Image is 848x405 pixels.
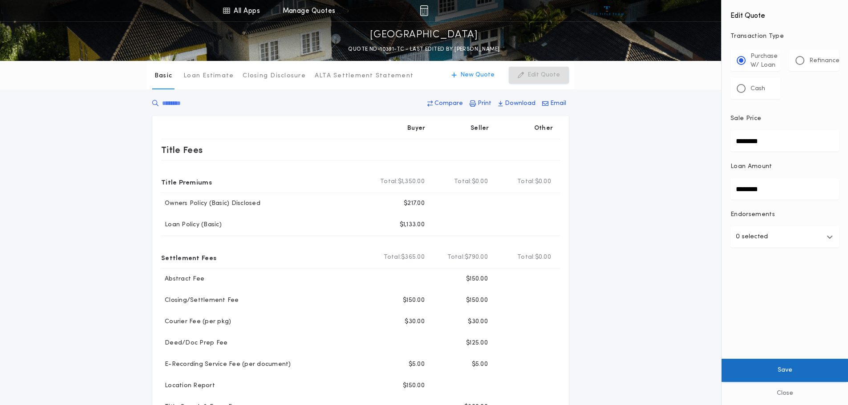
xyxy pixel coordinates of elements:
[161,296,239,305] p: Closing/Settlement Fee
[730,210,839,219] p: Endorsements
[404,199,425,208] p: $217.00
[161,317,231,326] p: Courier Fee (per pkg)
[161,199,260,208] p: Owners Policy (Basic) Disclosed
[550,99,566,108] p: Email
[405,317,425,326] p: $30.00
[467,96,494,112] button: Print
[730,226,839,248] button: 0 selected
[466,275,488,284] p: $150.00
[527,71,560,80] p: Edit Quote
[161,221,222,229] p: Loan Policy (Basic)
[460,71,495,80] p: New Quote
[403,296,425,305] p: $150.00
[398,177,425,186] span: $1,350.00
[505,99,536,108] p: Download
[730,178,839,200] input: Loan Amount
[183,72,234,80] p: Loan Estimate
[161,381,215,390] p: Location Report
[407,124,425,133] p: Buyer
[730,130,839,152] input: Sale Price
[751,84,765,93] p: Cash
[442,67,503,84] button: New Quote
[472,177,488,186] span: $0.00
[420,5,428,16] img: img
[736,232,768,242] p: 0 selected
[348,45,499,54] p: QUOTE ND-10391-TC - LAST EDITED BY [PERSON_NAME]
[517,177,535,186] b: Total:
[384,253,402,262] b: Total:
[380,177,398,186] b: Total:
[243,72,306,80] p: Closing Disclosure
[540,96,569,112] button: Email
[315,72,414,80] p: ALTA Settlement Statement
[590,6,624,15] img: vs-icon
[730,32,839,41] p: Transaction Type
[400,221,425,229] p: $1,133.00
[809,56,840,65] p: Refinance
[730,162,772,171] p: Loan Amount
[401,253,425,262] span: $365.00
[466,296,488,305] p: $150.00
[535,253,551,262] span: $0.00
[730,5,839,21] h4: Edit Quote
[425,96,466,112] button: Compare
[161,339,227,348] p: Deed/Doc Prep Fee
[751,52,778,70] p: Purchase W/ Loan
[161,143,203,157] p: Title Fees
[730,114,761,123] p: Sale Price
[495,96,538,112] button: Download
[517,253,535,262] b: Total:
[471,124,489,133] p: Seller
[161,275,204,284] p: Abstract Fee
[447,253,465,262] b: Total:
[535,177,551,186] span: $0.00
[722,359,848,382] button: Save
[465,253,488,262] span: $790.00
[534,124,553,133] p: Other
[509,67,569,84] button: Edit Quote
[154,72,172,80] p: Basic
[478,99,491,108] p: Print
[472,360,488,369] p: $5.00
[468,317,488,326] p: $30.00
[722,382,848,405] button: Close
[454,177,472,186] b: Total:
[161,175,212,189] p: Title Premiums
[409,360,425,369] p: $5.00
[403,381,425,390] p: $150.00
[161,250,216,265] p: Settlement Fees
[434,99,463,108] p: Compare
[370,28,478,42] p: [GEOGRAPHIC_DATA]
[161,360,291,369] p: E-Recording Service Fee (per document)
[466,339,488,348] p: $125.00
